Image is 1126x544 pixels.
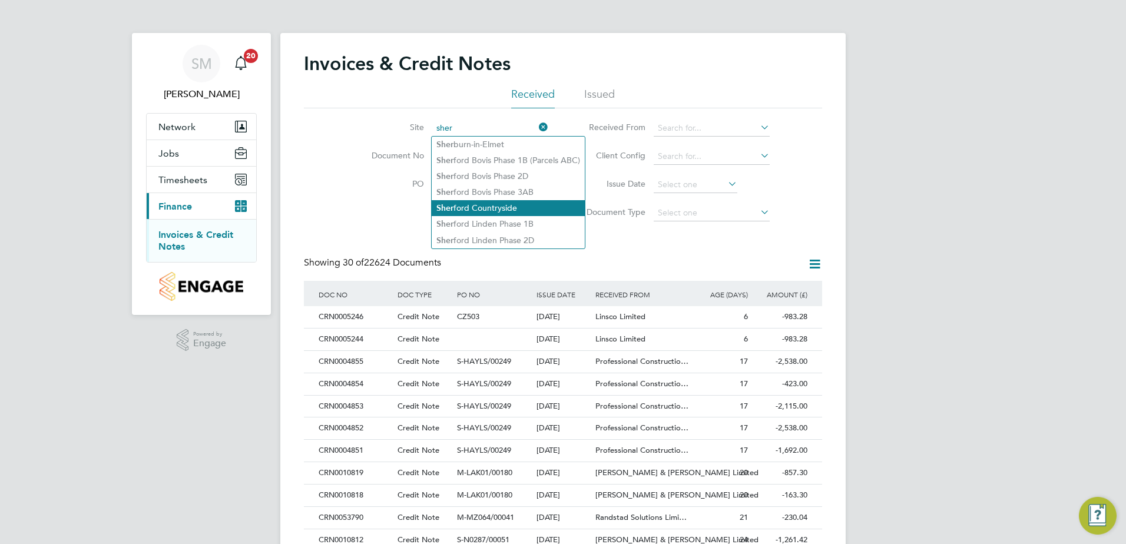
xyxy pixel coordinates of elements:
[454,281,533,308] div: PO NO
[398,356,439,366] span: Credit Note
[578,150,645,161] label: Client Config
[534,373,593,395] div: [DATE]
[578,207,645,217] label: Document Type
[316,485,395,506] div: CRN0010818
[229,45,253,82] a: 20
[316,351,395,373] div: CRN0004855
[534,485,593,506] div: [DATE]
[158,201,192,212] span: Finance
[744,334,748,344] span: 6
[534,440,593,462] div: [DATE]
[158,121,196,132] span: Network
[457,379,511,389] span: S-HAYLS/00249
[304,257,443,269] div: Showing
[511,87,555,108] li: Received
[751,306,810,328] div: -983.28
[356,122,424,132] label: Site
[398,512,439,522] span: Credit Note
[740,356,748,366] span: 17
[316,462,395,484] div: CRN0010819
[751,507,810,529] div: -230.04
[654,148,770,165] input: Search for...
[158,148,179,159] span: Jobs
[457,445,511,455] span: S-HAYLS/00249
[654,205,770,221] input: Select one
[398,401,439,411] span: Credit Note
[158,174,207,185] span: Timesheets
[147,219,256,262] div: Finance
[595,490,759,500] span: [PERSON_NAME] & [PERSON_NAME] Limited
[595,356,688,366] span: Professional Constructio…
[436,219,453,229] b: Sher
[398,379,439,389] span: Credit Note
[691,281,751,308] div: AGE (DAYS)
[316,440,395,462] div: CRN0004851
[147,140,256,166] button: Jobs
[740,445,748,455] span: 17
[740,379,748,389] span: 17
[534,462,593,484] div: [DATE]
[432,216,585,232] li: ford Linden Phase 1B
[436,155,453,165] b: Sher
[146,45,257,101] a: SM[PERSON_NAME]
[147,167,256,193] button: Timesheets
[595,334,645,344] span: Linsco Limited
[534,507,593,529] div: [DATE]
[436,203,453,213] b: Sher
[356,150,424,161] label: Document No
[592,281,691,308] div: RECEIVED FROM
[740,467,748,477] span: 20
[177,329,227,351] a: Powered byEngage
[356,178,424,189] label: PO
[316,281,395,308] div: DOC NO
[132,33,271,315] nav: Main navigation
[751,396,810,417] div: -2,115.00
[432,137,585,152] li: burn-in-Elmet
[751,485,810,506] div: -163.30
[398,445,439,455] span: Credit Note
[595,423,688,433] span: Professional Constructio…
[740,490,748,500] span: 20
[191,56,212,71] span: SM
[751,351,810,373] div: -2,538.00
[436,187,453,197] b: Sher
[751,462,810,484] div: -857.30
[395,281,454,308] div: DOC TYPE
[343,257,364,268] span: 30 of
[457,311,479,321] span: CZ503
[751,417,810,439] div: -2,538.00
[595,445,688,455] span: Professional Constructio…
[304,52,511,75] h2: Invoices & Credit Notes
[316,417,395,439] div: CRN0004852
[316,373,395,395] div: CRN0004854
[193,329,226,339] span: Powered by
[316,306,395,328] div: CRN0005246
[654,120,770,137] input: Search for...
[751,440,810,462] div: -1,692.00
[740,423,748,433] span: 17
[398,490,439,500] span: Credit Note
[595,467,759,477] span: [PERSON_NAME] & [PERSON_NAME] Limited
[534,329,593,350] div: [DATE]
[316,329,395,350] div: CRN0005244
[744,311,748,321] span: 6
[584,87,615,108] li: Issued
[457,356,511,366] span: S-HAYLS/00249
[436,235,453,246] b: Sher
[740,512,748,522] span: 21
[316,507,395,529] div: CRN0053790
[534,351,593,373] div: [DATE]
[398,311,439,321] span: Credit Note
[654,177,737,193] input: Select one
[457,467,512,477] span: M-LAK01/00180
[244,49,258,63] span: 20
[160,272,243,301] img: countryside-properties-logo-retina.png
[432,168,585,184] li: ford Bovis Phase 2D
[578,178,645,189] label: Issue Date
[432,120,548,137] input: Search for...
[398,423,439,433] span: Credit Note
[534,396,593,417] div: [DATE]
[578,122,645,132] label: Received From
[595,311,645,321] span: Linsco Limited
[595,401,688,411] span: Professional Constructio…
